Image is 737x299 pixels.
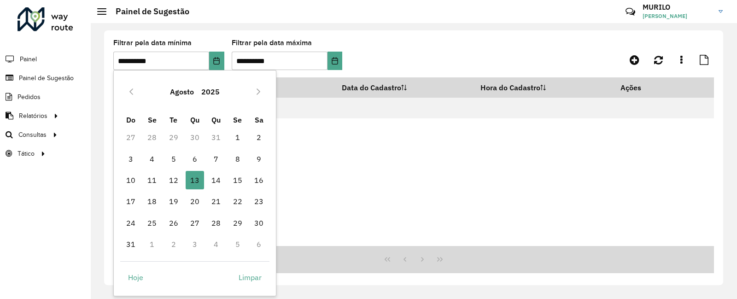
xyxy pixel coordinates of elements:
[163,148,184,169] td: 5
[163,234,184,255] td: 2
[248,234,269,255] td: 6
[120,234,141,255] td: 31
[186,150,204,168] span: 6
[198,81,223,103] button: Choose Year
[207,192,225,211] span: 21
[120,148,141,169] td: 3
[328,52,342,70] button: Choose Date
[18,149,35,158] span: Tático
[250,171,268,189] span: 16
[474,78,614,98] th: Hora do Cadastro
[228,214,247,232] span: 29
[205,212,227,234] td: 28
[620,2,640,22] a: Contato Rápido
[233,115,242,124] span: Se
[166,81,198,103] button: Choose Month
[128,272,143,283] span: Hoje
[122,171,140,189] span: 10
[248,170,269,191] td: 16
[122,214,140,232] span: 24
[184,170,205,191] td: 13
[113,98,714,118] td: Nenhum registro encontrado
[248,148,269,169] td: 9
[231,268,269,287] button: Limpar
[227,148,248,169] td: 8
[250,128,268,147] span: 2
[211,115,221,124] span: Qu
[255,115,263,124] span: Sa
[141,127,163,148] td: 28
[228,150,247,168] span: 8
[170,115,177,124] span: Te
[106,6,189,17] h2: Painel de Sugestão
[227,234,248,255] td: 5
[113,37,192,48] label: Filtrar pela data mínima
[122,235,140,253] span: 31
[232,37,312,48] label: Filtrar pela data máxima
[19,111,47,121] span: Relatórios
[228,171,247,189] span: 15
[120,170,141,191] td: 10
[120,268,151,287] button: Hoje
[143,150,161,168] span: 4
[184,191,205,212] td: 20
[248,212,269,234] td: 30
[186,192,204,211] span: 20
[227,191,248,212] td: 22
[120,127,141,148] td: 27
[163,212,184,234] td: 26
[184,234,205,255] td: 3
[113,70,276,296] div: Choose Date
[18,92,41,102] span: Pedidos
[120,191,141,212] td: 17
[18,130,47,140] span: Consultas
[205,234,227,255] td: 4
[239,272,262,283] span: Limpar
[20,54,37,64] span: Painel
[143,192,161,211] span: 18
[251,84,266,99] button: Next Month
[164,171,183,189] span: 12
[184,212,205,234] td: 27
[205,148,227,169] td: 7
[163,191,184,212] td: 19
[250,192,268,211] span: 23
[205,127,227,148] td: 31
[122,150,140,168] span: 3
[335,78,474,98] th: Data do Cadastro
[186,214,204,232] span: 27
[186,171,204,189] span: 13
[164,214,183,232] span: 26
[228,128,247,147] span: 1
[643,12,712,20] span: [PERSON_NAME]
[614,78,669,97] th: Ações
[227,127,248,148] td: 1
[164,150,183,168] span: 5
[19,73,74,83] span: Painel de Sugestão
[126,115,135,124] span: Do
[209,52,224,70] button: Choose Date
[227,212,248,234] td: 29
[207,171,225,189] span: 14
[141,191,163,212] td: 18
[124,84,139,99] button: Previous Month
[250,214,268,232] span: 30
[190,115,199,124] span: Qu
[250,150,268,168] span: 9
[205,191,227,212] td: 21
[120,212,141,234] td: 24
[164,192,183,211] span: 19
[205,170,227,191] td: 14
[143,171,161,189] span: 11
[143,214,161,232] span: 25
[141,234,163,255] td: 1
[228,192,247,211] span: 22
[184,127,205,148] td: 30
[141,212,163,234] td: 25
[207,150,225,168] span: 7
[227,170,248,191] td: 15
[248,191,269,212] td: 23
[207,214,225,232] span: 28
[141,148,163,169] td: 4
[163,127,184,148] td: 29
